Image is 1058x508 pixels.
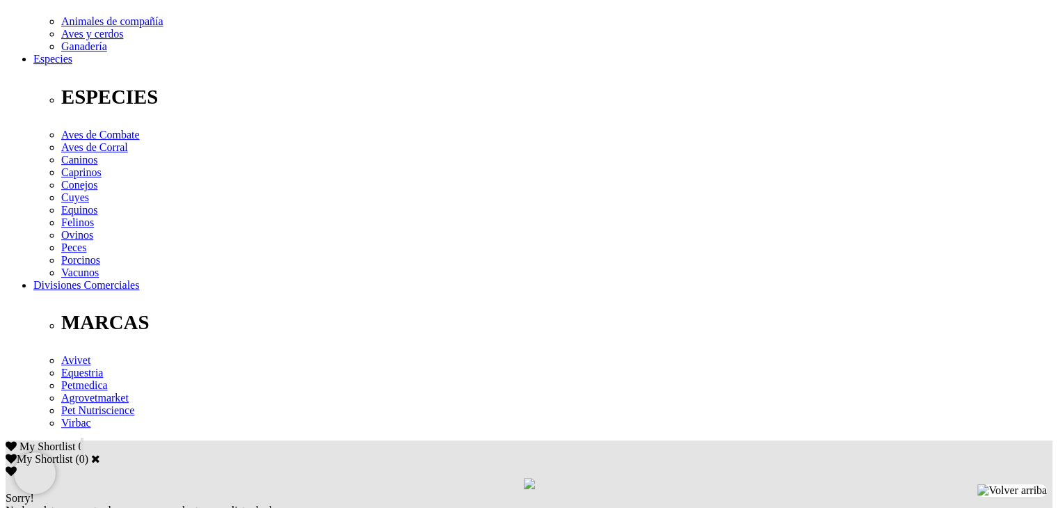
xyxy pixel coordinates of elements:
[61,417,91,429] a: Virbac
[61,267,99,278] a: Vacunos
[6,453,72,465] label: My Shortlist
[19,440,75,452] span: My Shortlist
[524,478,535,489] img: loading.gif
[78,440,83,452] span: 0
[61,129,140,141] a: Aves de Combate
[61,28,123,40] a: Aves y cerdos
[61,166,102,178] a: Caprinos
[61,15,163,27] a: Animales de compañía
[61,354,90,366] a: Avivet
[977,484,1047,497] img: Volver arriba
[61,229,93,241] a: Ovinos
[61,392,129,404] a: Agrovetmarket
[33,279,139,291] a: Divisiones Comerciales
[61,204,97,216] a: Equinos
[61,367,103,379] a: Equestria
[61,191,89,203] a: Cuyes
[6,492,34,504] span: Sorry!
[61,241,86,253] a: Peces
[61,154,97,166] a: Caninos
[61,179,97,191] a: Conejos
[61,311,1052,334] p: MARCAS
[75,453,88,465] span: ( )
[33,53,72,65] a: Especies
[61,379,108,391] a: Petmedica
[91,453,100,464] a: Cerrar
[61,254,100,266] a: Porcinos
[61,86,1052,109] p: ESPECIES
[79,453,85,465] label: 0
[61,404,134,416] a: Pet Nutriscience
[61,216,94,228] a: Felinos
[61,141,128,153] a: Aves de Corral
[14,452,56,494] iframe: Brevo live chat
[61,40,107,52] a: Ganadería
